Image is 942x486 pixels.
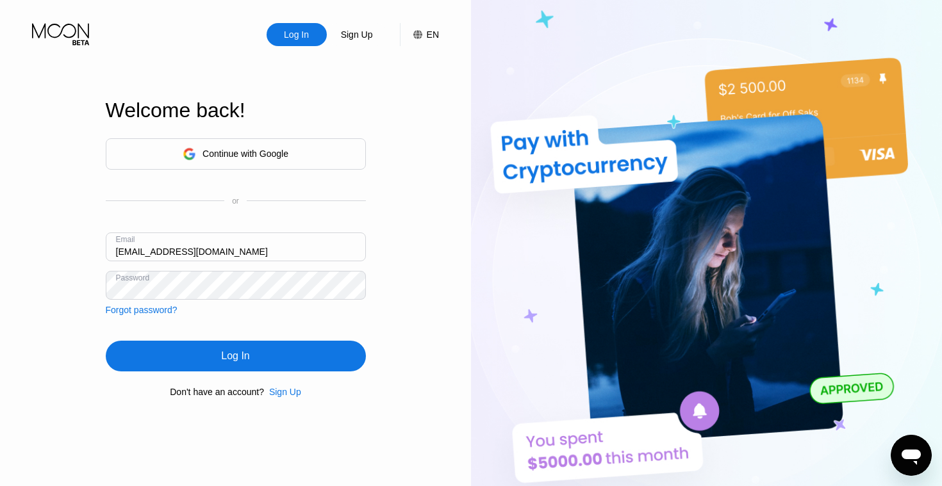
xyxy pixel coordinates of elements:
[267,23,327,46] div: Log In
[202,149,288,159] div: Continue with Google
[427,29,439,40] div: EN
[232,197,239,206] div: or
[400,23,439,46] div: EN
[116,235,135,244] div: Email
[106,305,178,315] div: Forgot password?
[340,28,374,41] div: Sign Up
[106,138,366,170] div: Continue with Google
[891,435,932,476] iframe: Pulsante per aprire la finestra di messaggistica
[327,23,387,46] div: Sign Up
[116,273,150,282] div: Password
[269,387,301,397] div: Sign Up
[106,99,366,122] div: Welcome back!
[170,387,264,397] div: Don't have an account?
[106,341,366,371] div: Log In
[283,28,310,41] div: Log In
[264,387,301,397] div: Sign Up
[221,350,249,362] div: Log In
